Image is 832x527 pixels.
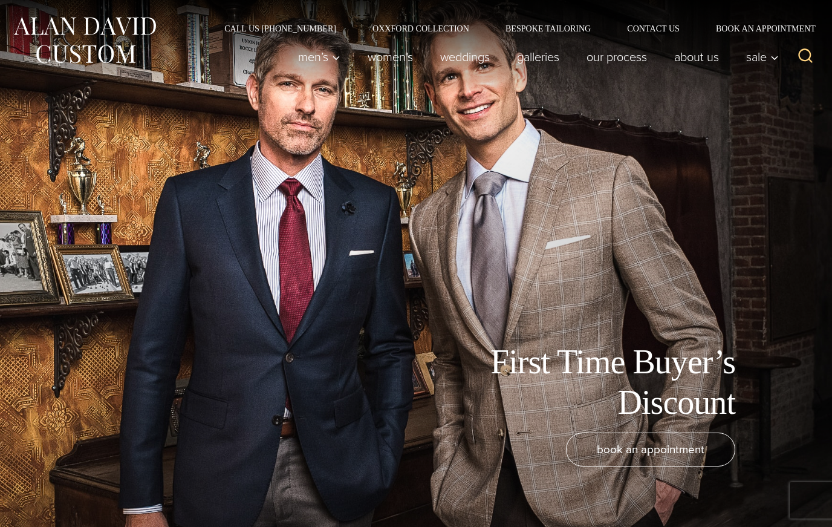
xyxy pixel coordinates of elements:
[661,45,733,69] a: About Us
[354,45,427,69] a: Women’s
[698,24,820,33] a: Book an Appointment
[463,342,735,423] h1: First Time Buyer’s Discount
[206,24,354,33] a: Call Us [PHONE_NUMBER]
[12,13,157,67] img: Alan David Custom
[504,45,573,69] a: Galleries
[427,45,504,69] a: weddings
[566,433,735,466] a: book an appointment
[746,51,779,63] span: Sale
[354,24,487,33] a: Oxxford Collection
[609,24,698,33] a: Contact Us
[597,440,704,458] span: book an appointment
[487,24,609,33] a: Bespoke Tailoring
[206,24,820,33] nav: Secondary Navigation
[298,51,340,63] span: Men’s
[573,45,661,69] a: Our Process
[791,42,820,71] button: View Search Form
[285,45,785,69] nav: Primary Navigation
